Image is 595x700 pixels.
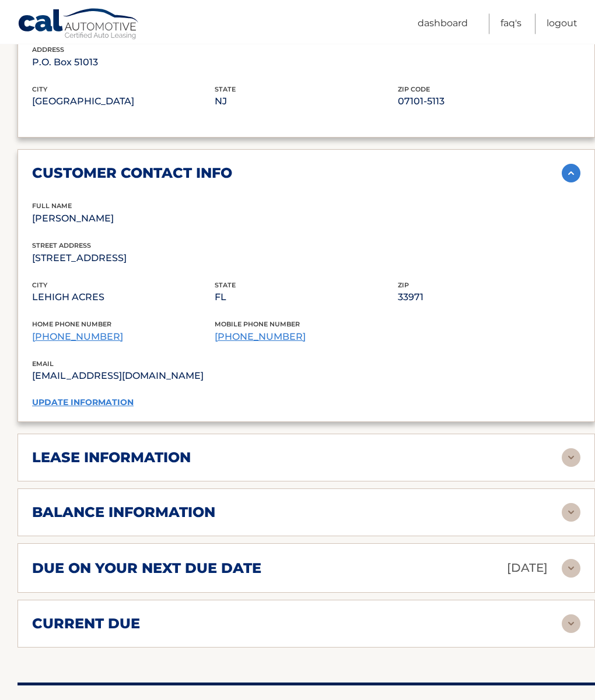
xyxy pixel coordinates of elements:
span: state [215,85,236,93]
span: email [32,360,54,368]
span: mobile phone number [215,320,300,328]
a: FAQ's [501,13,521,34]
p: 33971 [398,289,580,305]
img: accordion-rest.svg [562,614,580,633]
img: accordion-active.svg [562,164,580,182]
p: [PERSON_NAME] [32,210,215,227]
p: FL [215,289,397,305]
p: P.O. Box 51013 [32,54,215,71]
span: state [215,281,236,289]
p: [EMAIL_ADDRESS][DOMAIN_NAME] [32,368,306,384]
h2: balance information [32,504,215,521]
p: NJ [215,93,397,110]
a: update information [32,397,134,407]
p: [STREET_ADDRESS] [32,250,215,266]
img: accordion-rest.svg [562,559,580,578]
a: Logout [547,13,577,34]
span: zip code [398,85,430,93]
span: city [32,85,47,93]
p: [DATE] [507,558,548,578]
a: [PHONE_NUMBER] [215,331,306,342]
span: city [32,281,47,289]
h2: customer contact info [32,164,232,182]
p: [GEOGRAPHIC_DATA] [32,93,215,110]
h2: lease information [32,449,191,466]
span: zip [398,281,409,289]
a: Dashboard [418,13,468,34]
span: street address [32,241,91,249]
span: address [32,45,64,54]
img: accordion-rest.svg [562,503,580,522]
h2: current due [32,615,140,632]
h2: due on your next due date [32,560,261,577]
img: accordion-rest.svg [562,448,580,467]
a: [PHONE_NUMBER] [32,331,123,342]
span: home phone number [32,320,111,328]
span: full name [32,202,72,210]
a: Cal Automotive [17,8,140,41]
p: 07101-5113 [398,93,580,110]
p: LEHIGH ACRES [32,289,215,305]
